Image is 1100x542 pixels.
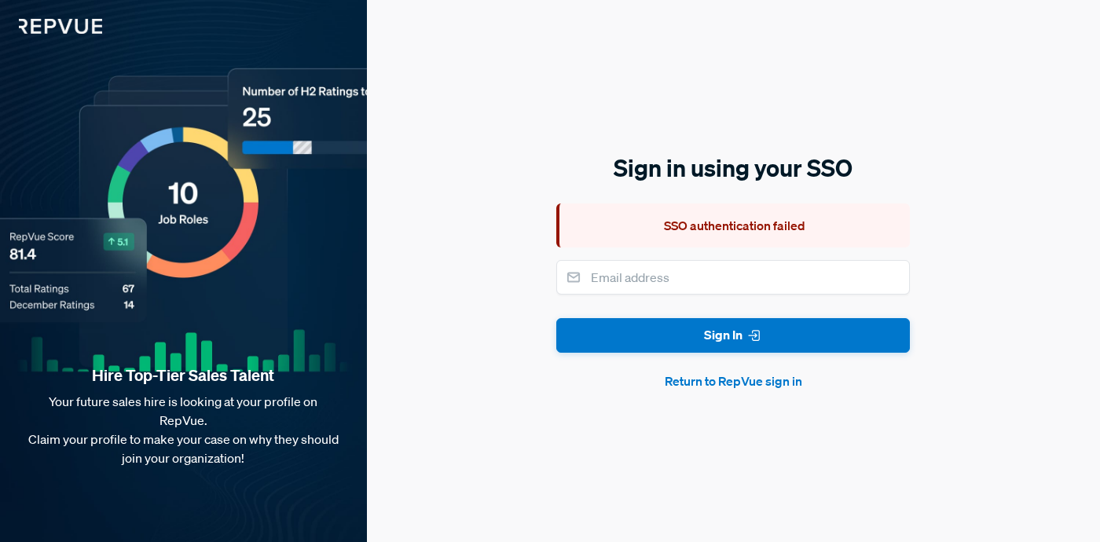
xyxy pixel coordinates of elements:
[556,260,910,295] input: Email address
[25,365,342,386] strong: Hire Top-Tier Sales Talent
[556,318,910,353] button: Sign In
[556,203,910,247] div: SSO authentication failed
[556,152,910,185] h5: Sign in using your SSO
[25,392,342,467] p: Your future sales hire is looking at your profile on RepVue. Claim your profile to make your case...
[556,372,910,390] button: Return to RepVue sign in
